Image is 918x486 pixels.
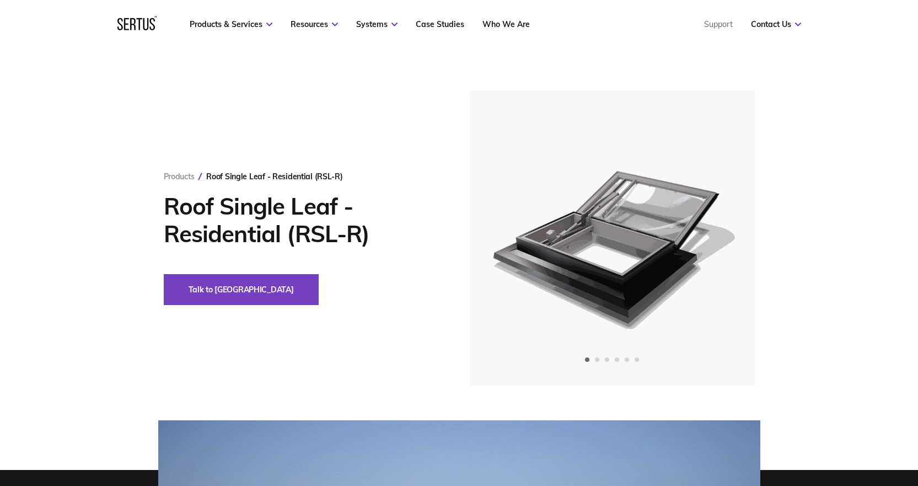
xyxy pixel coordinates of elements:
[605,357,609,362] span: Go to slide 3
[704,19,733,29] a: Support
[356,19,398,29] a: Systems
[595,357,599,362] span: Go to slide 2
[482,19,530,29] a: Who We Are
[751,19,801,29] a: Contact Us
[416,19,464,29] a: Case Studies
[615,357,619,362] span: Go to slide 4
[625,357,629,362] span: Go to slide 5
[164,172,195,181] a: Products
[291,19,338,29] a: Resources
[190,19,272,29] a: Products & Services
[635,357,639,362] span: Go to slide 6
[720,358,918,486] iframe: Chat Widget
[164,274,319,305] button: Talk to [GEOGRAPHIC_DATA]
[164,193,437,248] h1: Roof Single Leaf - Residential (RSL-R)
